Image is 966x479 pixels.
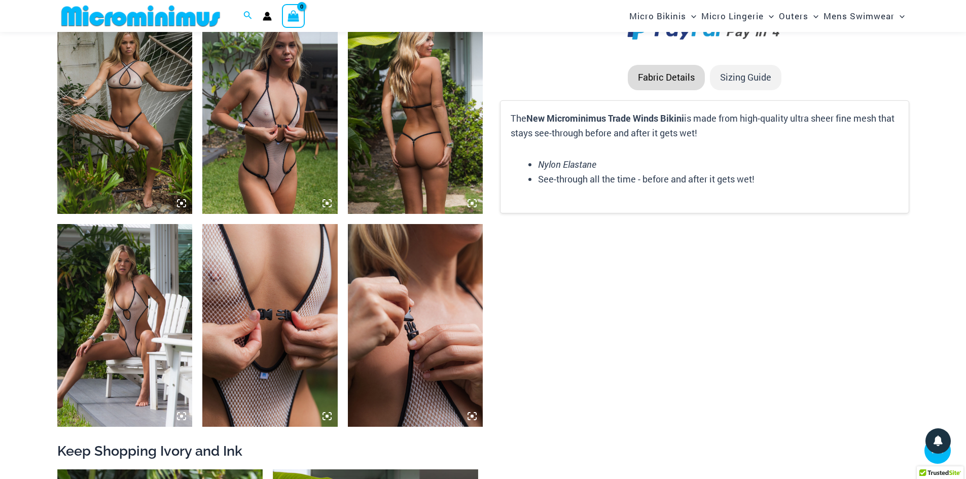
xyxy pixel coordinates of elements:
[821,3,907,29] a: Mens SwimwearMenu ToggleMenu Toggle
[57,224,193,427] img: Trade Winds Ivory/Ink 819 One Piece
[202,224,338,427] img: Trade Winds Ivory/Ink 819 One Piece
[824,3,895,29] span: Mens Swimwear
[538,172,898,187] li: See-through all the time - before and after it gets wet!
[699,3,776,29] a: Micro LingerieMenu ToggleMenu Toggle
[686,3,696,29] span: Menu Toggle
[263,12,272,21] a: Account icon link
[625,2,909,30] nav: Site Navigation
[779,3,808,29] span: Outers
[808,3,818,29] span: Menu Toggle
[348,11,483,214] img: Trade Winds Ivory/Ink 819 One Piece
[701,3,764,29] span: Micro Lingerie
[629,3,686,29] span: Micro Bikinis
[57,442,909,460] h2: Keep Shopping Ivory and Ink
[57,5,224,27] img: MM SHOP LOGO FLAT
[243,10,253,23] a: Search icon link
[57,11,193,214] img: Trade Winds Ivory/Ink 384 Top 469 Thong
[348,224,483,427] img: Trade Winds Ivory/Ink 819 One Piece
[710,65,781,90] li: Sizing Guide
[776,3,821,29] a: OutersMenu ToggleMenu Toggle
[202,11,338,214] img: Trade Winds Ivory/Ink 819 One Piece
[511,111,898,141] p: The is made from high-quality ultra sheer fine mesh that stays see-through before and after it ge...
[628,65,705,90] li: Fabric Details
[282,4,305,27] a: View Shopping Cart, empty
[895,3,905,29] span: Menu Toggle
[526,112,684,124] b: New Microminimus Trade Winds Bikini
[764,3,774,29] span: Menu Toggle
[538,158,596,170] em: Nylon Elastane
[627,3,699,29] a: Micro BikinisMenu ToggleMenu Toggle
